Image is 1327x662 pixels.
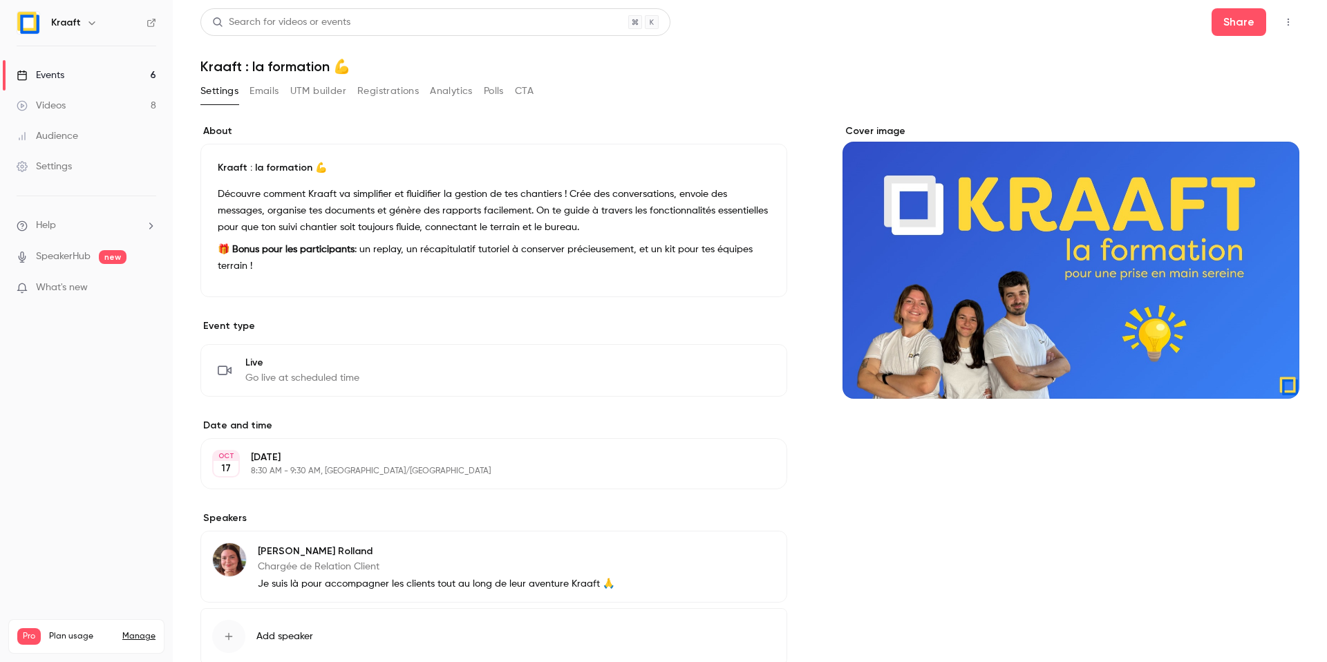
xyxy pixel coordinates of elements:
[251,466,714,477] p: 8:30 AM - 9:30 AM, [GEOGRAPHIC_DATA]/[GEOGRAPHIC_DATA]
[250,80,279,102] button: Emails
[843,124,1299,138] label: Cover image
[36,249,91,264] a: SpeakerHub
[245,356,359,370] span: Live
[49,631,114,642] span: Plan usage
[290,80,346,102] button: UTM builder
[218,241,770,274] p: : un replay, un récapitulatif tutoriel à conserver précieusement, et un kit pour tes équipes terr...
[843,124,1299,399] section: Cover image
[218,161,770,175] p: Kraaft : la formation 💪
[200,124,787,138] label: About
[200,58,1299,75] h1: Kraaft : la formation 💪
[140,282,156,294] iframe: Noticeable Trigger
[200,511,787,525] label: Speakers
[17,160,72,173] div: Settings
[221,462,231,475] p: 17
[200,80,238,102] button: Settings
[357,80,419,102] button: Registrations
[17,12,39,34] img: Kraaft
[515,80,534,102] button: CTA
[17,68,64,82] div: Events
[256,630,313,643] span: Add speaker
[1212,8,1266,36] button: Share
[200,419,787,433] label: Date and time
[251,451,714,464] p: [DATE]
[36,281,88,295] span: What's new
[430,80,473,102] button: Analytics
[258,577,614,591] p: Je suis là pour accompagner les clients tout au long de leur aventure Kraaft 🙏
[245,371,359,385] span: Go live at scheduled time
[51,16,81,30] h6: Kraaft
[17,218,156,233] li: help-dropdown-opener
[213,543,246,576] img: Lisa Rolland
[17,99,66,113] div: Videos
[122,631,156,642] a: Manage
[218,186,770,236] p: Découvre comment Kraaft va simplifier et fluidifier la gestion de tes chantiers ! Crée des conver...
[258,545,614,558] p: [PERSON_NAME] Rolland
[484,80,504,102] button: Polls
[218,245,355,254] strong: 🎁 Bonus pour les participants
[258,560,614,574] p: Chargée de Relation Client
[200,319,787,333] p: Event type
[99,250,126,264] span: new
[214,451,238,461] div: OCT
[17,628,41,645] span: Pro
[212,15,350,30] div: Search for videos or events
[200,531,787,603] div: Lisa Rolland[PERSON_NAME] RollandChargée de Relation ClientJe suis là pour accompagner les client...
[17,129,78,143] div: Audience
[36,218,56,233] span: Help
